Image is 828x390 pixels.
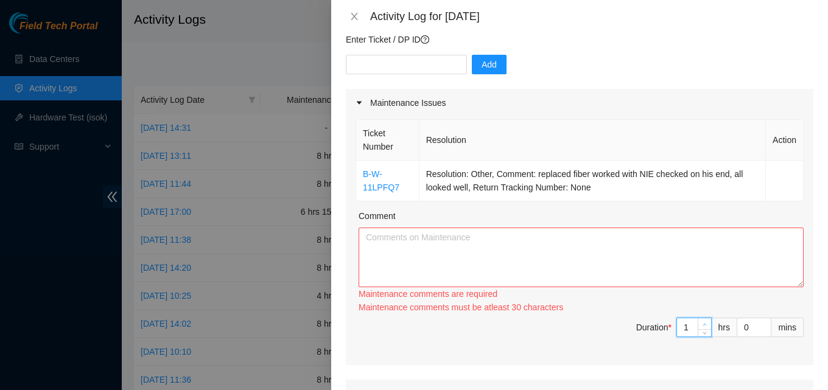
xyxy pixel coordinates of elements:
div: mins [771,318,804,337]
th: Resolution [419,120,766,161]
label: Comment [359,209,396,223]
span: close [349,12,359,21]
th: Action [766,120,804,161]
textarea: Comment [359,228,804,287]
a: B-W-11LPFQ7 [363,169,399,192]
span: question-circle [421,35,429,44]
span: caret-right [356,99,363,106]
div: Maintenance comments must be atleast 30 characters [359,301,804,314]
span: Add [482,58,497,71]
div: Maintenance comments are required [359,287,804,301]
div: Maintenance Issues [346,89,813,117]
span: up [701,321,709,328]
td: Resolution: Other, Comment: replaced fiber worked with NIE checked on his end, all looked well, R... [419,161,766,201]
div: Duration [636,321,672,334]
div: hrs [712,318,737,337]
span: Increase Value [698,318,711,329]
div: Activity Log for [DATE] [370,10,813,23]
th: Ticket Number [356,120,419,161]
p: Enter Ticket / DP ID [346,33,813,46]
span: down [701,330,709,337]
button: Add [472,55,507,74]
button: Close [346,11,363,23]
span: Decrease Value [698,329,711,336]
